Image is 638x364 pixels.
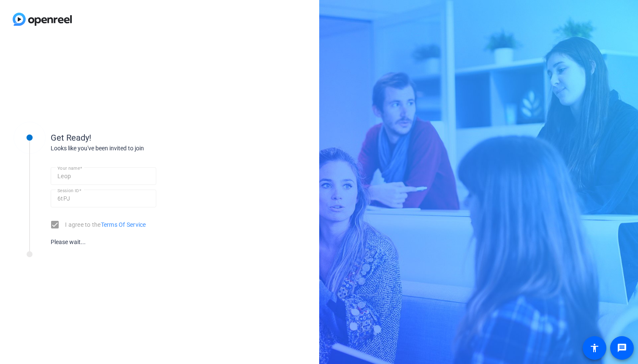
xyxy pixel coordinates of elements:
mat-icon: accessibility [589,343,600,353]
div: Get Ready! [51,131,220,144]
mat-icon: message [617,343,627,353]
mat-label: Session ID [57,188,79,193]
div: Looks like you've been invited to join [51,144,220,153]
div: Please wait... [51,238,156,247]
mat-label: Your name [57,166,80,171]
